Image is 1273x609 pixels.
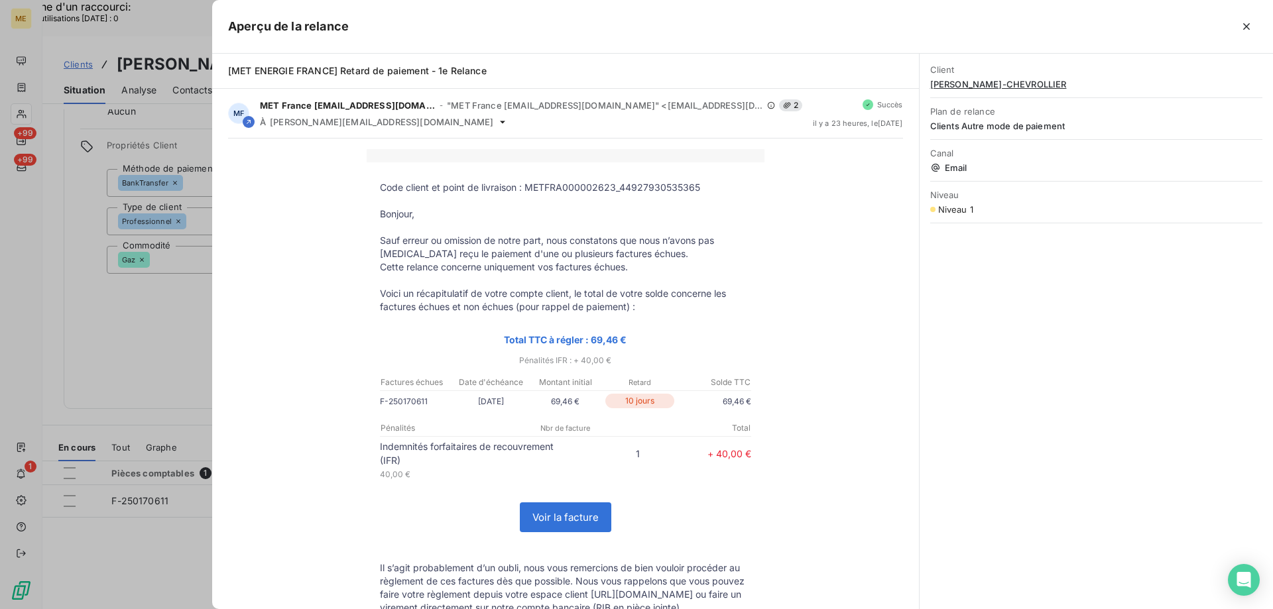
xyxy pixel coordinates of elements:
[930,106,1262,117] span: Plan de relance
[380,260,751,274] p: Cette relance concerne uniquement vos factures échues.
[930,121,1262,131] span: Clients Autre mode de paiement
[877,101,903,109] span: Succès
[380,467,566,481] p: 40,00 €
[603,376,676,388] p: Retard
[930,162,1262,173] span: Email
[678,376,751,388] p: Solde TTC
[520,503,611,531] a: Voir la facture
[930,190,1262,200] span: Niveau
[367,353,764,368] p: Pénalités IFR : + 40,00 €
[228,103,249,124] div: MF
[260,117,266,127] span: À
[260,100,436,111] span: MET France [EMAIL_ADDRESS][DOMAIN_NAME]
[938,204,973,215] span: Niveau 1
[504,422,627,434] p: Nbr de facture
[380,287,751,313] p: Voici un récapitulatif de votre compte client, le total de votre solde concerne les factures échu...
[381,422,503,434] p: Pénalités
[380,181,751,194] p: Code client et point de livraison : METFRA000002623_44927930535365
[380,234,751,260] p: Sauf erreur ou omission de notre part, nous constatons que nous n’avons pas [MEDICAL_DATA] reçu l...
[528,394,603,408] p: 69,46 €
[930,79,1262,89] span: [PERSON_NAME]-CHEVROLLIER
[381,376,454,388] p: Factures échues
[454,394,528,408] p: [DATE]
[440,101,443,109] span: -
[228,17,349,36] h5: Aperçu de la relance
[566,447,640,461] p: 1
[447,100,762,111] span: "MET France [EMAIL_ADDRESS][DOMAIN_NAME]" <[EMAIL_ADDRESS][DOMAIN_NAME]>
[380,332,751,347] p: Total TTC à régler : 69,46 €
[677,394,751,408] p: 69,46 €
[1228,564,1260,596] div: Open Intercom Messenger
[380,439,566,467] p: Indemnités forfaitaires de recouvrement (IFR)
[380,394,454,408] p: F-250170611
[930,148,1262,158] span: Canal
[930,64,1262,75] span: Client
[628,422,751,434] p: Total
[455,376,528,388] p: Date d'échéance
[228,65,487,76] span: [MET ENERGIE FRANCE] Retard de paiement - 1e Relance
[380,207,751,221] p: Bonjour,
[270,117,493,127] span: [PERSON_NAME][EMAIL_ADDRESS][DOMAIN_NAME]
[640,447,751,461] p: + 40,00 €
[813,119,903,127] span: il y a 23 heures , le [DATE]
[779,99,802,111] span: 2
[605,394,674,408] p: 10 jours
[529,376,602,388] p: Montant initial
